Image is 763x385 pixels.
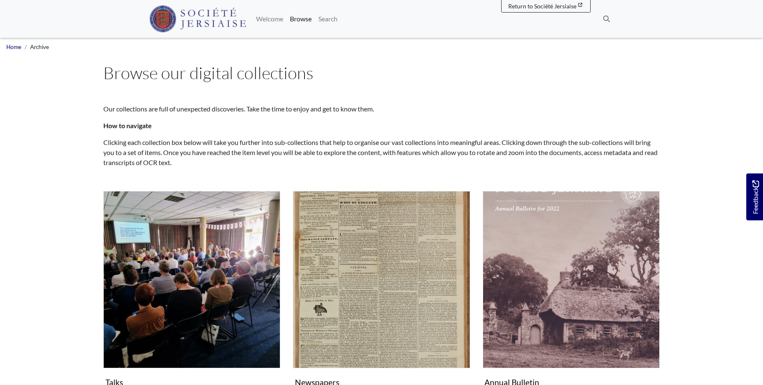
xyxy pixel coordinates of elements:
h1: Browse our digital collections [103,63,660,83]
a: Browse [287,10,315,27]
a: Search [315,10,341,27]
p: Our collections are full of unexpected discoveries. Take the time to enjoy and get to know them. [103,104,660,114]
img: Annual Bulletin [483,191,660,368]
span: Return to Société Jersiaise [508,3,576,10]
span: Archive [30,44,49,50]
span: Feedback [750,180,760,214]
img: Talks [103,191,280,368]
img: Newspapers [293,191,470,368]
a: Société Jersiaise logo [149,3,246,34]
a: Home [6,44,21,50]
a: Would you like to provide feedback? [746,173,763,220]
strong: How to navigate [103,121,152,129]
img: Société Jersiaise [149,5,246,32]
p: Clicking each collection box below will take you further into sub-collections that help to organi... [103,137,660,168]
a: Welcome [253,10,287,27]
